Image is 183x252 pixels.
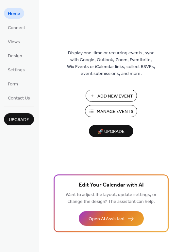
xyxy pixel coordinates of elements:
[8,25,25,31] span: Connect
[8,95,30,102] span: Contact Us
[79,211,144,226] button: Open AI Assistant
[97,108,133,115] span: Manage Events
[93,127,129,136] span: 🚀 Upgrade
[4,64,29,75] a: Settings
[9,117,29,123] span: Upgrade
[8,81,18,88] span: Form
[4,78,22,89] a: Form
[79,181,144,190] span: Edit Your Calendar with AI
[4,8,24,19] a: Home
[67,50,155,77] span: Display one-time or recurring events, sync with Google, Outlook, Zoom, Eventbrite, Wix Events or ...
[89,125,133,137] button: 🚀 Upgrade
[85,105,137,117] button: Manage Events
[4,113,34,125] button: Upgrade
[4,92,34,103] a: Contact Us
[4,36,24,47] a: Views
[4,50,26,61] a: Design
[4,22,29,33] a: Connect
[8,53,22,60] span: Design
[86,90,137,102] button: Add New Event
[8,67,25,74] span: Settings
[8,10,20,17] span: Home
[97,93,133,100] span: Add New Event
[8,39,20,45] span: Views
[89,216,125,223] span: Open AI Assistant
[66,190,157,206] span: Want to adjust the layout, update settings, or change the design? The assistant can help.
